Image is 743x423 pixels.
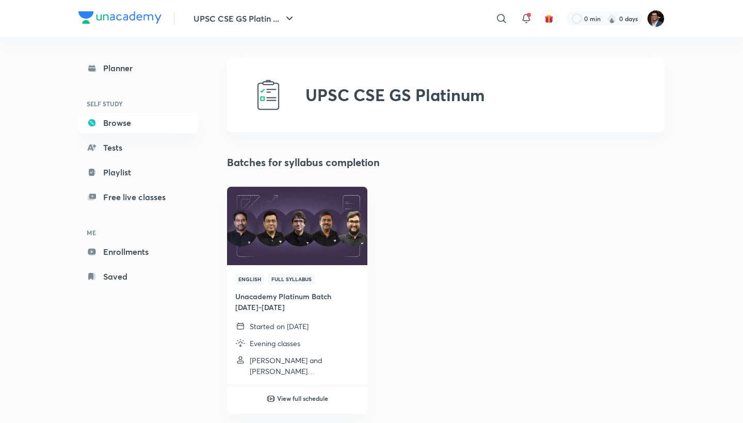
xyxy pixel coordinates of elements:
[225,186,368,266] img: Thumbnail
[78,187,198,207] a: Free live classes
[305,85,484,105] h2: UPSC CSE GS Platinum
[78,137,198,158] a: Tests
[544,14,554,23] img: avatar
[78,224,198,241] h6: ME
[647,10,665,27] img: Amber Nigam
[541,10,557,27] button: avatar
[187,8,302,29] button: UPSC CSE GS Platin ...
[227,187,367,385] a: ThumbnailEnglishFull SyllabusUnacademy Platinum Batch [DATE]-[DATE]Started on [DATE]Evening class...
[235,291,359,313] h4: Unacademy Platinum Batch [DATE]-[DATE]
[78,241,198,262] a: Enrollments
[227,155,380,170] h2: Batches for syllabus completion
[78,266,198,287] a: Saved
[78,112,198,133] a: Browse
[607,13,617,24] img: streak
[78,95,198,112] h6: SELF STUDY
[277,394,328,403] h6: View full schedule
[252,78,285,111] img: UPSC CSE GS Platinum
[250,355,359,377] p: Sarmad Mehraj and Mukesh Kumar Jha
[267,395,275,403] img: play
[250,321,309,332] p: Started on [DATE]
[78,11,161,24] img: Company Logo
[78,58,198,78] a: Planner
[78,162,198,183] a: Playlist
[78,11,161,26] a: Company Logo
[268,273,315,285] span: Full Syllabus
[250,338,300,349] p: Evening classes
[235,273,264,285] span: English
